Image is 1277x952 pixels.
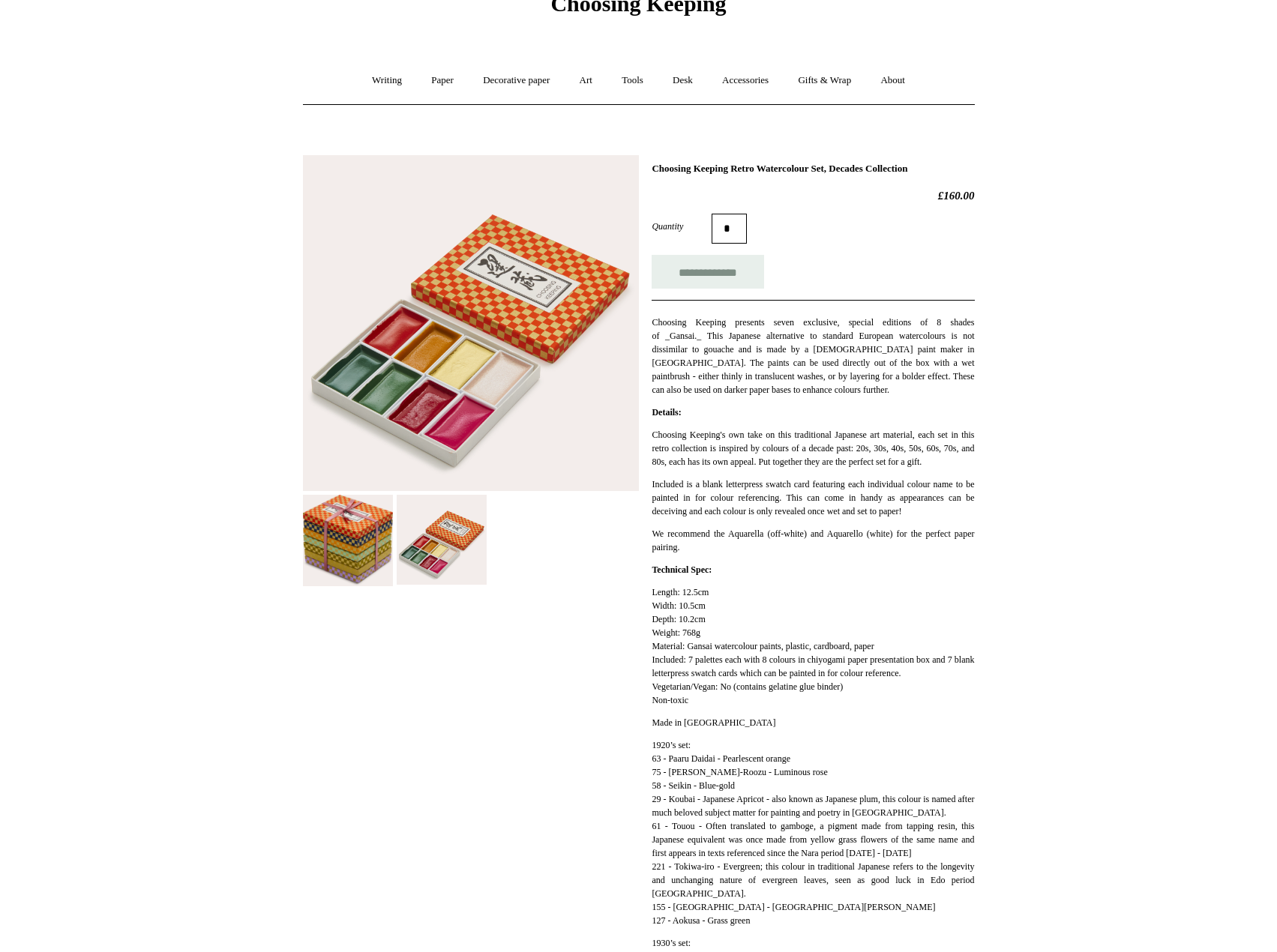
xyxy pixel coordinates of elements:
[652,477,974,518] p: Included is a blank letterpress swatch card featuring each individual colour name to be painted i...
[566,61,606,100] a: Art
[652,585,974,707] p: Length: 12.5cm Width: 10.5cm Depth: 10.2cm Weight: 768g Material: Gansai watercolour paints, plas...
[652,428,974,469] p: Choosing Keeping's own take on this traditional Japanese art material, each set in this retro col...
[397,495,487,585] img: Choosing Keeping Retro Watercolour Set, Decades Collection
[659,61,706,100] a: Desk
[652,163,974,175] h1: Choosing Keeping Retro Watercolour Set, Decades Collection
[652,220,712,233] label: Quantity
[652,738,974,927] p: 1920’s set: 63 - Paaru Daidai - Pearlescent orange 75 - [PERSON_NAME]-Roozu - Luminous rose 58 - ...
[652,716,974,729] p: Made in [GEOGRAPHIC_DATA]
[652,316,974,397] p: Choosing Keeping presents seven exclusive, special editions of 8 shades of _Gansai._ This Japanes...
[652,527,974,554] p: We recommend the Aquarella (off-white) and Aquarello (white) for the perfect paper pairing.
[550,3,726,13] a: Choosing Keeping
[652,407,681,418] strong: Details:
[303,495,393,587] img: Choosing Keeping Retro Watercolour Set, Decades Collection
[469,61,563,100] a: Decorative paper
[652,189,974,202] h2: £160.00
[709,61,782,100] a: Accessories
[418,61,467,100] a: Paper
[303,155,639,491] img: Choosing Keeping Retro Watercolour Set, Decades Collection
[652,564,712,575] strong: Technical Spec:
[867,61,919,100] a: About
[784,61,865,100] a: Gifts & Wrap
[608,61,657,100] a: Tools
[358,61,415,100] a: Writing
